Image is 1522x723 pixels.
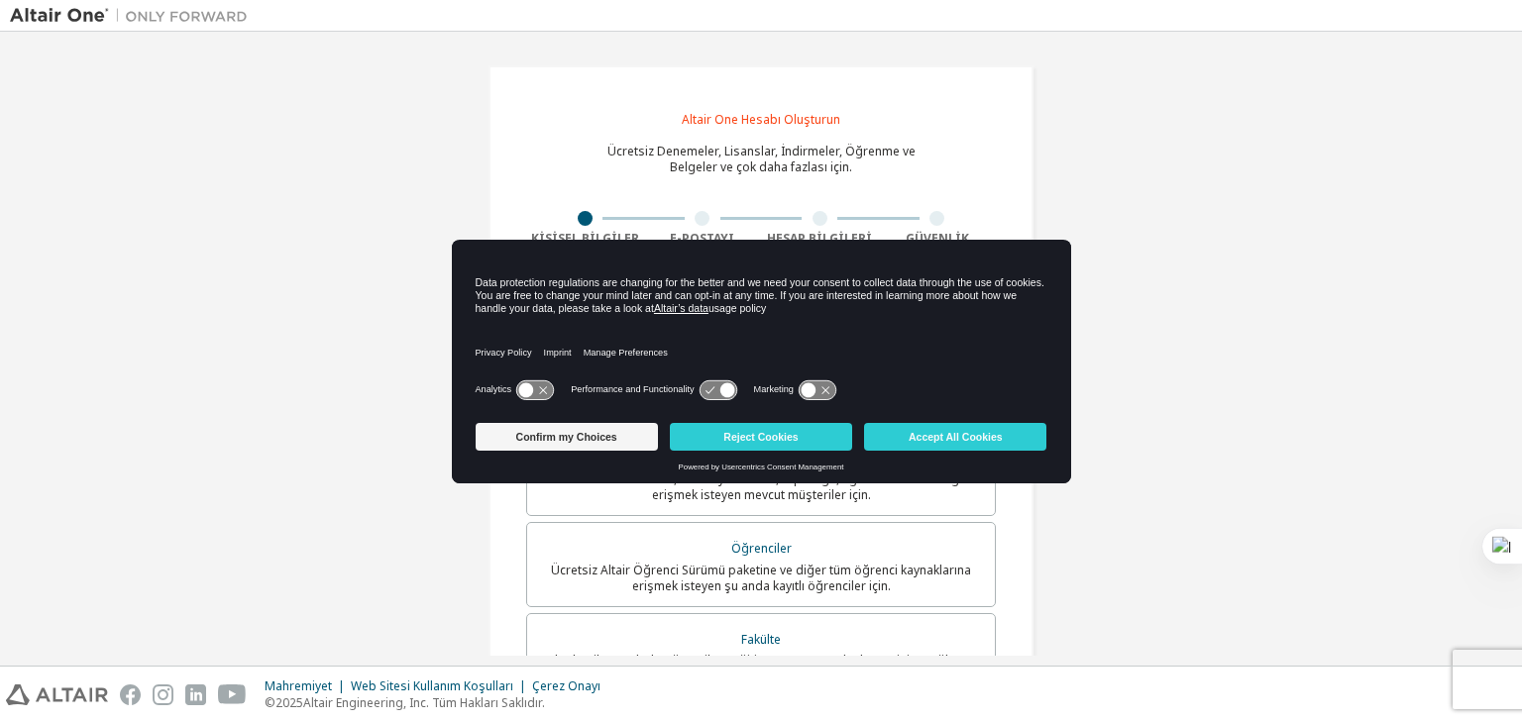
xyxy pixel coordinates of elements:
[767,230,872,247] font: Hesap Bilgileri
[557,470,966,503] font: Yazılım indirmelerine, HPC kaynaklarına, topluluğa, eğitimlere ve desteğe erişmek isteyen mevcut ...
[670,158,852,175] font: Belgeler ve çok daha fazlası için.
[903,230,972,262] font: Güvenlik Kurulumu
[670,230,734,262] font: E-postayı Doğrula
[120,684,141,705] img: facebook.svg
[6,684,108,705] img: altair_logo.svg
[153,684,173,705] img: instagram.svg
[531,230,639,247] font: Kişisel Bilgiler
[731,540,792,557] font: Öğrenciler
[607,143,916,159] font: Ücretsiz Denemeler, Lisanslar, İndirmeler, Öğrenme ve
[741,631,781,648] font: Fakülte
[551,562,971,594] font: Ücretsiz Altair Öğrenci Sürümü paketine ve diğer tüm öğrenci kaynaklarına erişmek isteyen şu anda...
[532,677,600,694] font: Çerez Onayı
[547,652,975,684] font: Akademik amaçlarla öğrencilere eğitim veren ve yazılımlara erişim sağlayan akademik kurumların öğ...
[351,677,513,694] font: Web Sitesi Kullanım Koşulları
[265,694,275,711] font: ©
[303,694,545,711] font: Altair Engineering, Inc. Tüm Hakları Saklıdır.
[265,677,332,694] font: Mahremiyet
[185,684,206,705] img: linkedin.svg
[218,684,247,705] img: youtube.svg
[275,694,303,711] font: 2025
[10,6,258,26] img: Altair Bir
[682,111,840,128] font: Altair One Hesabı Oluşturun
